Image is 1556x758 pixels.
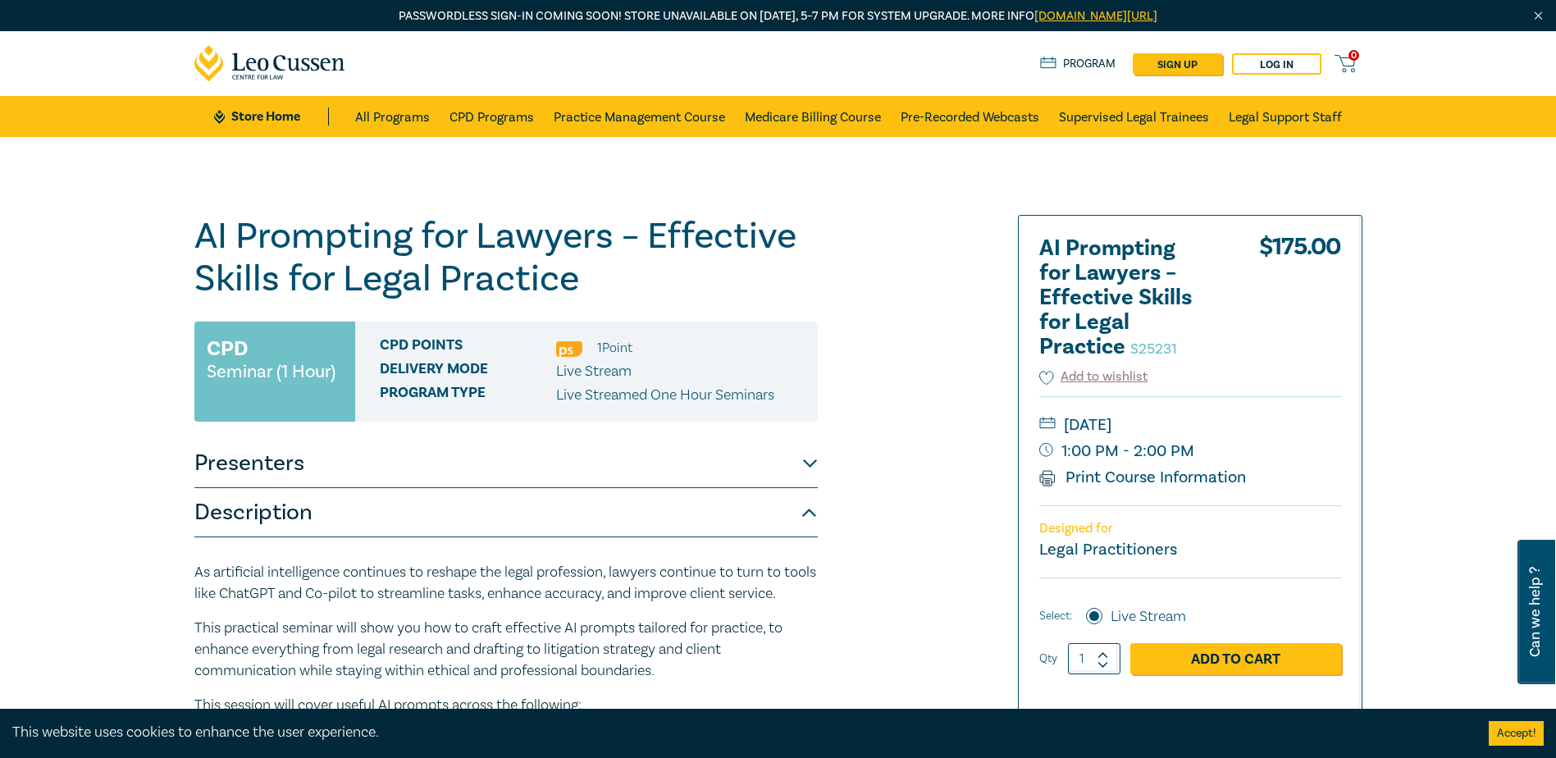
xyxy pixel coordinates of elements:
a: Supervised Legal Trainees [1059,96,1209,137]
small: [DATE] [1039,412,1341,438]
a: [DOMAIN_NAME][URL] [1034,8,1157,24]
small: 1:00 PM - 2:00 PM [1039,438,1341,464]
span: Program type [380,385,556,406]
h1: AI Prompting for Lawyers – Effective Skills for Legal Practice [194,215,818,300]
a: Legal Support Staff [1229,96,1342,137]
img: Close [1531,9,1545,23]
span: Live Stream [556,362,632,381]
label: Live Stream [1111,606,1186,628]
p: Passwordless sign-in coming soon! Store unavailable on [DATE], 5–7 PM for system upgrade. More info [194,7,1362,25]
h2: AI Prompting for Lawyers – Effective Skills for Legal Practice [1039,236,1220,359]
div: This website uses cookies to enhance the user experience. [12,722,1464,743]
h3: CPD [207,334,248,363]
small: S25231 [1130,340,1177,358]
label: Qty [1039,650,1057,668]
button: Add to wishlist [1039,368,1148,386]
a: All Programs [355,96,430,137]
input: 1 [1068,643,1120,674]
button: Presenters [194,439,818,488]
a: Log in [1232,53,1321,75]
span: Can we help ? [1527,550,1543,674]
small: Legal Practitioners [1039,539,1177,560]
button: Description [194,488,818,537]
a: Print Course Information [1039,467,1247,488]
div: $ 175.00 [1259,236,1341,368]
span: Delivery Mode [380,361,556,382]
a: Practice Management Course [554,96,725,137]
p: Designed for [1039,521,1341,537]
span: CPD Points [380,337,556,358]
a: sign up [1133,53,1222,75]
a: Program [1040,55,1116,73]
small: Seminar (1 Hour) [207,363,335,380]
a: Pre-Recorded Webcasts [901,96,1039,137]
li: 1 Point [597,337,632,358]
p: Live Streamed One Hour Seminars [556,385,774,406]
a: CPD Programs [449,96,534,137]
p: This session will cover useful AI prompts across the following: [194,695,818,716]
a: Store Home [214,107,328,126]
button: Accept cookies [1489,721,1544,746]
p: As artificial intelligence continues to reshape the legal profession, lawyers continue to turn to... [194,562,818,605]
a: Add to Cart [1130,643,1341,674]
p: This practical seminar will show you how to craft effective AI prompts tailored for practice, to ... [194,618,818,682]
img: Professional Skills [556,341,582,357]
span: Select: [1039,607,1072,625]
span: 0 [1348,50,1359,61]
a: Medicare Billing Course [745,96,881,137]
